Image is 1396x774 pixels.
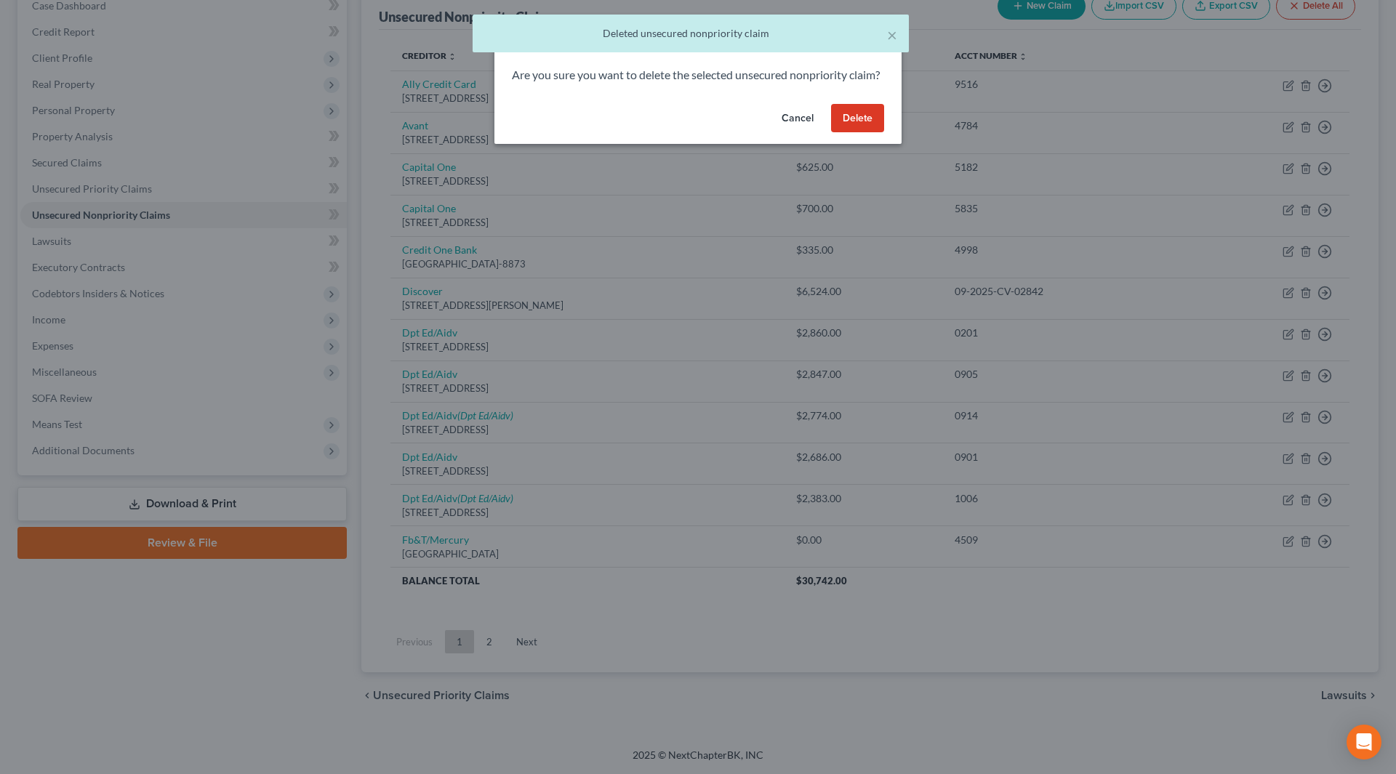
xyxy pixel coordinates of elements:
[484,26,897,41] div: Deleted unsecured nonpriority claim
[1347,725,1381,759] div: Open Intercom Messenger
[831,104,884,133] button: Delete
[770,104,825,133] button: Cancel
[887,26,897,44] button: ×
[512,67,884,84] p: Are you sure you want to delete the selected unsecured nonpriority claim?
